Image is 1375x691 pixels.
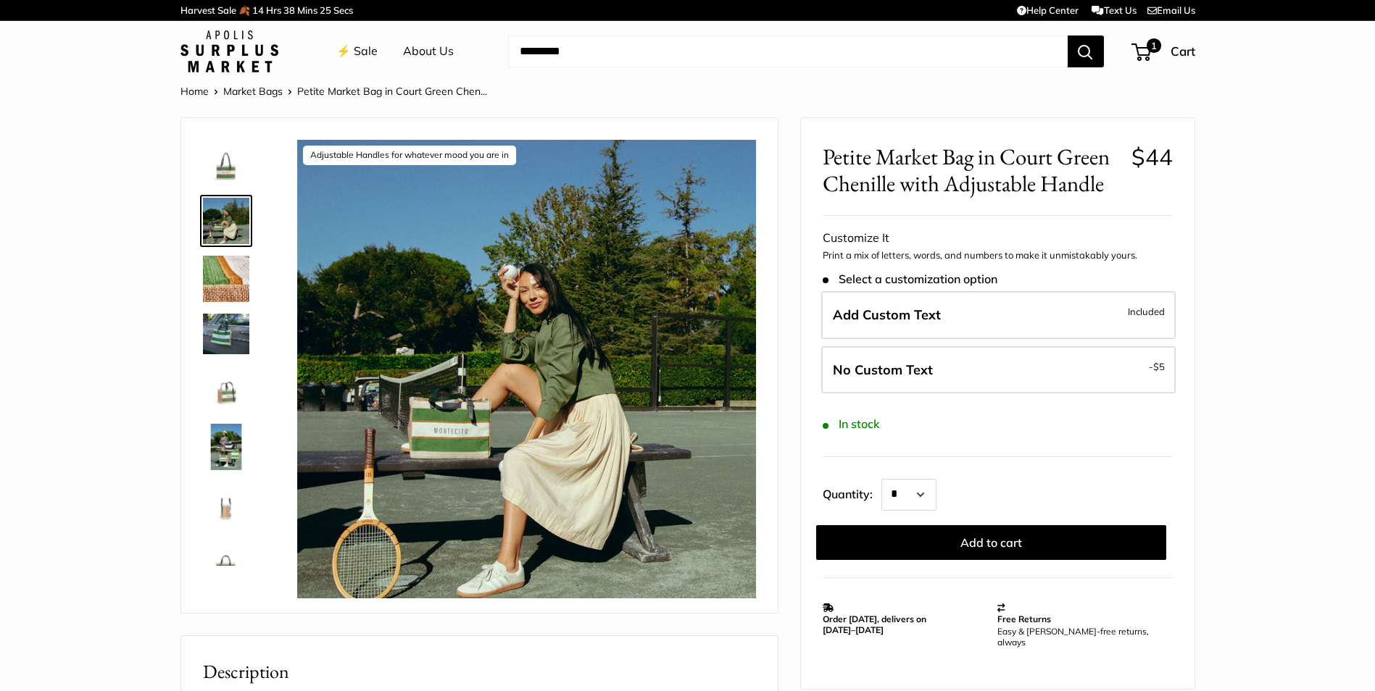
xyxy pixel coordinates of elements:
[180,85,209,98] a: Home
[200,479,252,531] a: Petite Market Bag in Court Green Chenille with Adjustable Handle
[823,474,881,511] label: Quantity:
[823,143,1121,197] span: Petite Market Bag in Court Green Chenille with Adjustable Handle
[1149,358,1165,375] span: -
[833,361,933,378] span: No Custom Text
[203,482,249,528] img: Petite Market Bag in Court Green Chenille with Adjustable Handle
[297,85,487,98] span: Petite Market Bag in Court Green Chen...
[200,363,252,415] a: Petite Market Bag in Court Green Chenille with Adjustable Handle
[200,137,252,189] a: description_Our very first Chenille-Jute Market bag
[1147,4,1195,16] a: Email Us
[1133,40,1195,63] a: 1 Cart
[1092,4,1136,16] a: Text Us
[1128,303,1165,320] span: Included
[997,626,1166,648] p: Easy & [PERSON_NAME]-free returns, always
[1171,43,1195,59] span: Cart
[303,146,516,165] div: Adjustable Handles for whatever mood you are in
[203,424,249,470] img: Petite Market Bag in Court Green Chenille with Adjustable Handle
[297,140,756,598] img: description_Adjustable Handles for whatever mood you are in
[823,248,1173,263] p: Print a mix of letters, words, and numbers to make it unmistakably yours.
[200,421,252,473] a: Petite Market Bag in Court Green Chenille with Adjustable Handle
[336,41,378,62] a: ⚡️ Sale
[320,4,331,16] span: 25
[203,314,249,353] img: description_Part of our original Chenille Collection
[180,30,278,72] img: Apolis: Surplus Market
[823,613,926,635] strong: Order [DATE], delivers on [DATE]–[DATE]
[203,198,249,244] img: description_Adjustable Handles for whatever mood you are in
[333,4,353,16] span: Secs
[200,311,252,356] a: description_Part of our original Chenille Collection
[203,540,249,586] img: description_Stamp of authenticity printed on the back
[266,4,281,16] span: Hrs
[203,256,249,302] img: description_A close up of our first Chenille Jute Market Bag
[252,4,264,16] span: 14
[200,253,252,305] a: description_A close up of our first Chenille Jute Market Bag
[223,85,283,98] a: Market Bags
[403,41,454,62] a: About Us
[1068,35,1104,67] button: Search
[283,4,295,16] span: 38
[1131,143,1173,171] span: $44
[816,525,1166,560] button: Add to cart
[823,227,1173,249] div: Customize It
[1146,38,1160,53] span: 1
[823,417,880,431] span: In stock
[203,366,249,412] img: Petite Market Bag in Court Green Chenille with Adjustable Handle
[297,4,317,16] span: Mins
[1017,4,1079,16] a: Help Center
[821,291,1176,339] label: Add Custom Text
[508,35,1068,67] input: Search...
[1153,361,1165,372] span: $5
[200,537,252,589] a: description_Stamp of authenticity printed on the back
[203,140,249,186] img: description_Our very first Chenille-Jute Market bag
[833,306,941,323] span: Add Custom Text
[821,346,1176,394] label: Leave Blank
[203,658,756,686] h2: Description
[823,272,997,286] span: Select a customization option
[997,613,1051,624] strong: Free Returns
[200,195,252,247] a: description_Adjustable Handles for whatever mood you are in
[180,82,487,101] nav: Breadcrumb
